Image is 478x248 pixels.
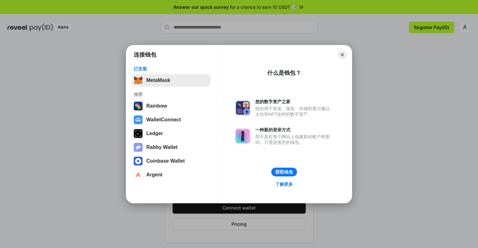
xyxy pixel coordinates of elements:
div: 推荐 [134,92,209,97]
button: Argent [132,169,210,181]
button: WalletConnect [132,114,210,126]
button: Ledger [132,127,210,140]
div: 您的数字资产之家 [255,99,333,104]
div: 而不是在每个网站上创建新的账户和密码，只需连接您的钱包。 [255,134,333,145]
button: 获取钱包 [271,168,297,176]
img: svg+xml,%3Csvg%20fill%3D%22none%22%20height%3D%2233%22%20viewBox%3D%220%200%2035%2033%22%20width%... [134,76,143,85]
div: 了解更多 [275,181,293,187]
img: svg+xml,%3Csvg%20xmlns%3D%22http%3A%2F%2Fwww.w3.org%2F2000%2Fsvg%22%20fill%3D%22none%22%20viewBox... [235,129,250,144]
button: Rabby Wallet [132,141,210,154]
div: 已安装 [134,66,209,72]
h1: 连接钱包 [134,51,156,58]
div: MetaMask [146,78,170,83]
div: 钱包用于发送、接收、存储和显示像以太坊和NFT这样的数字资产。 [255,106,333,117]
div: Ledger [146,131,163,136]
div: Rainbow [146,103,167,109]
div: WalletConnect [146,117,181,123]
img: svg+xml,%3Csvg%20xmlns%3D%22http%3A%2F%2Fwww.w3.org%2F2000%2Fsvg%22%20width%3D%2228%22%20height%3... [134,129,143,138]
img: svg+xml,%3Csvg%20width%3D%22120%22%20height%3D%22120%22%20viewBox%3D%220%200%20120%20120%22%20fil... [134,102,143,110]
img: svg+xml,%3Csvg%20xmlns%3D%22http%3A%2F%2Fwww.w3.org%2F2000%2Fsvg%22%20fill%3D%22none%22%20viewBox... [235,100,250,115]
div: 什么是钱包？ [267,69,301,77]
div: Coinbase Wallet [146,158,185,164]
button: Close [338,50,347,59]
button: MetaMask [132,74,210,87]
a: 了解更多 [272,180,297,188]
div: Argent [146,172,163,178]
div: Rabby Wallet [146,144,178,150]
img: svg+xml,%3Csvg%20xmlns%3D%22http%3A%2F%2Fwww.w3.org%2F2000%2Fsvg%22%20fill%3D%22none%22%20viewBox... [134,143,143,152]
div: 获取钱包 [275,169,293,175]
button: Rainbow [132,100,210,112]
button: Coinbase Wallet [132,155,210,167]
img: svg+xml,%3Csvg%20width%3D%2228%22%20height%3D%2228%22%20viewBox%3D%220%200%2028%2028%22%20fill%3D... [134,157,143,165]
div: 一种新的登录方式 [255,127,333,133]
img: svg+xml,%3Csvg%20width%3D%2228%22%20height%3D%2228%22%20viewBox%3D%220%200%2028%2028%22%20fill%3D... [134,170,143,179]
img: svg+xml,%3Csvg%20width%3D%2228%22%20height%3D%2228%22%20viewBox%3D%220%200%2028%2028%22%20fill%3D... [134,115,143,124]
